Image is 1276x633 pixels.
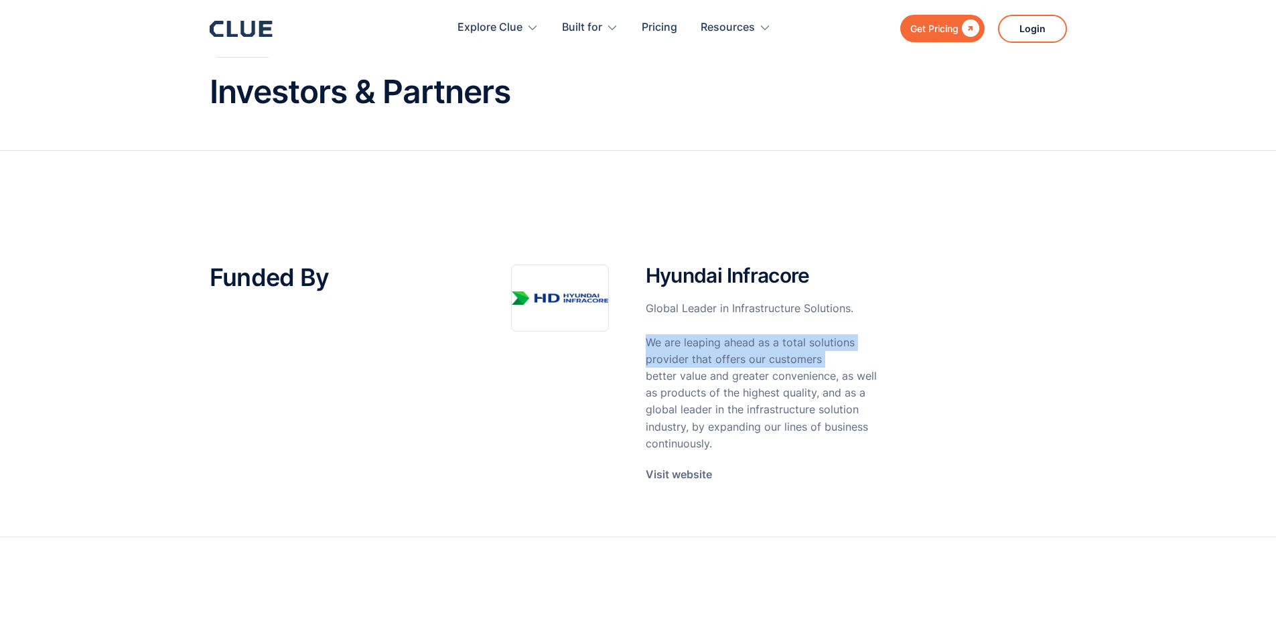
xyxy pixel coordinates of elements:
div: Built for [562,7,618,49]
h1: Investors & Partners [210,74,1067,110]
iframe: Chat Widget [1035,445,1276,633]
h2: Hyundai Infracore [646,265,879,287]
a: Visit website [646,466,712,483]
div: Resources [701,7,755,49]
div: Resources [701,7,771,49]
a: Get Pricing [900,15,985,42]
a: Login [998,15,1067,43]
iframe: profile [5,19,209,123]
div:  [959,20,979,37]
div: Explore Clue [457,7,539,49]
img: Image showing Hyundai Infracore logo. [511,265,609,332]
div: Get Pricing [910,20,959,37]
h2: Funded By [210,265,471,291]
div: Built for [562,7,602,49]
div: Explore Clue [457,7,522,49]
p: Global Leader in Infrastructure Solutions. We are leaping ahead as a total solutions provider tha... [646,300,879,452]
a: Pricing [642,7,677,49]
